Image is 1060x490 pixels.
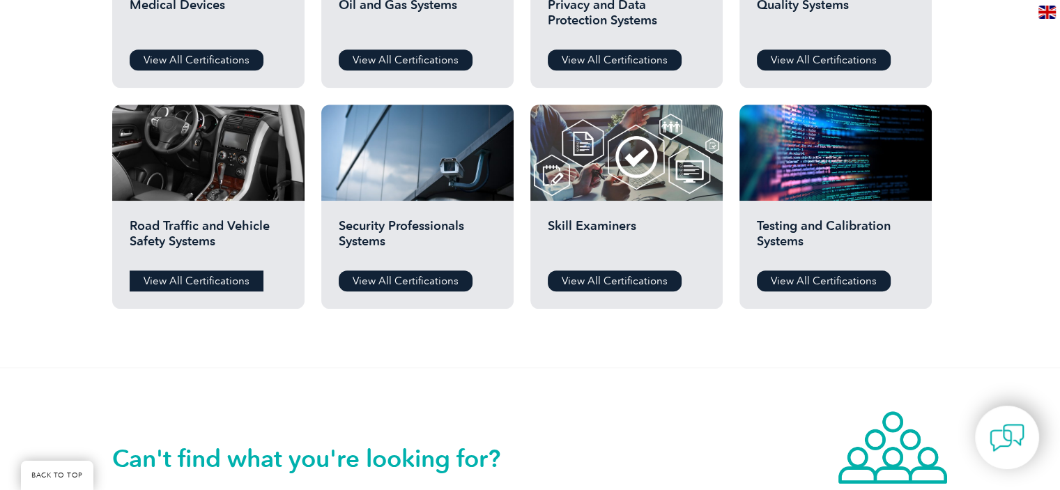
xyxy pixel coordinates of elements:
a: BACK TO TOP [21,461,93,490]
h2: Security Professionals Systems [339,218,496,260]
img: en [1038,6,1056,19]
h2: Road Traffic and Vehicle Safety Systems [130,218,287,260]
a: View All Certifications [130,49,263,70]
h2: Testing and Calibration Systems [757,218,914,260]
a: View All Certifications [339,270,473,291]
a: View All Certifications [130,270,263,291]
a: View All Certifications [757,270,891,291]
h2: Skill Examiners [548,218,705,260]
h2: Can't find what you're looking for? [112,447,530,470]
img: icon-community.webp [837,410,948,485]
a: View All Certifications [339,49,473,70]
img: contact-chat.png [990,420,1024,455]
a: View All Certifications [757,49,891,70]
a: View All Certifications [548,270,682,291]
a: View All Certifications [548,49,682,70]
